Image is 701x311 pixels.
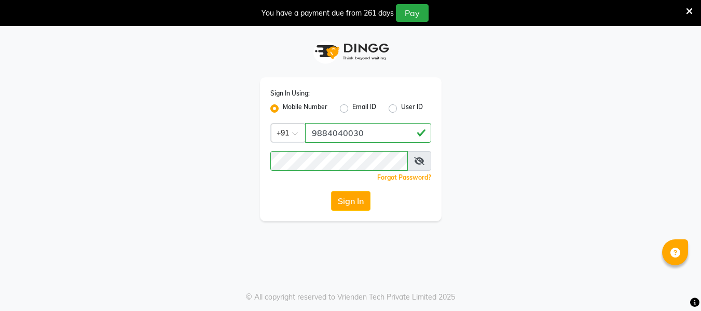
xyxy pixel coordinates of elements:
iframe: chat widget [657,269,691,301]
label: User ID [401,102,423,115]
img: logo1.svg [309,36,392,67]
input: Username [270,151,408,171]
button: Pay [396,4,429,22]
button: Sign In [331,191,370,211]
label: Email ID [352,102,376,115]
label: Mobile Number [283,102,327,115]
a: Forgot Password? [377,173,431,181]
label: Sign In Using: [270,89,310,98]
div: You have a payment due from 261 days [262,8,394,19]
input: Username [305,123,431,143]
